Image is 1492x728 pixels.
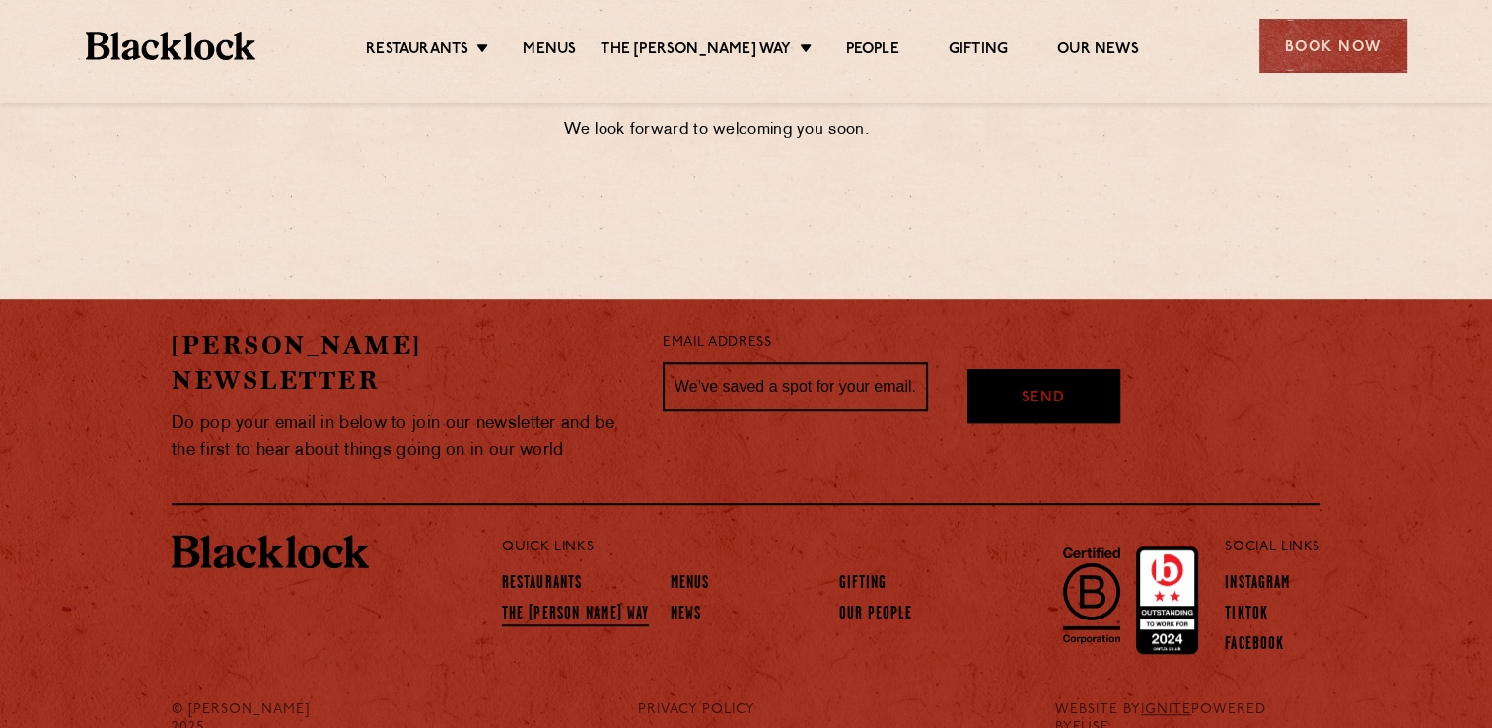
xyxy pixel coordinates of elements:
a: Menus [671,574,710,596]
img: BL_Textured_Logo-footer-cropped.svg [86,32,256,60]
a: The [PERSON_NAME] Way [601,40,791,62]
a: Gifting [838,574,887,596]
p: Do pop your email in below to join our newsletter and be the first to hear about things going on ... [172,410,633,464]
label: Email Address [663,332,771,355]
img: Accred_2023_2star.png [1136,546,1198,655]
a: Instagram [1225,574,1290,596]
a: Restaurants [366,40,468,62]
a: Menus [523,40,576,62]
a: Restaurants [502,574,582,596]
a: Our People [838,605,912,626]
p: We look forward to welcoming you soon. [564,117,1320,144]
a: IGNITE [1141,702,1191,717]
a: People [846,40,899,62]
a: News [671,605,701,626]
p: Quick Links [502,535,1160,560]
a: The [PERSON_NAME] Way [502,605,649,626]
a: Facebook [1225,635,1284,657]
a: PRIVACY POLICY [638,701,755,719]
a: Gifting [949,40,1008,62]
span: Send [1022,388,1065,410]
a: Our News [1057,40,1139,62]
h2: [PERSON_NAME] Newsletter [172,328,633,398]
input: We’ve saved a spot for your email... [663,362,928,411]
img: B-Corp-Logo-Black-RGB.svg [1051,536,1132,654]
a: TikTok [1225,605,1268,626]
p: Social Links [1225,535,1320,560]
img: BL_Textured_Logo-footer-cropped.svg [172,535,369,568]
div: Book Now [1259,19,1407,73]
